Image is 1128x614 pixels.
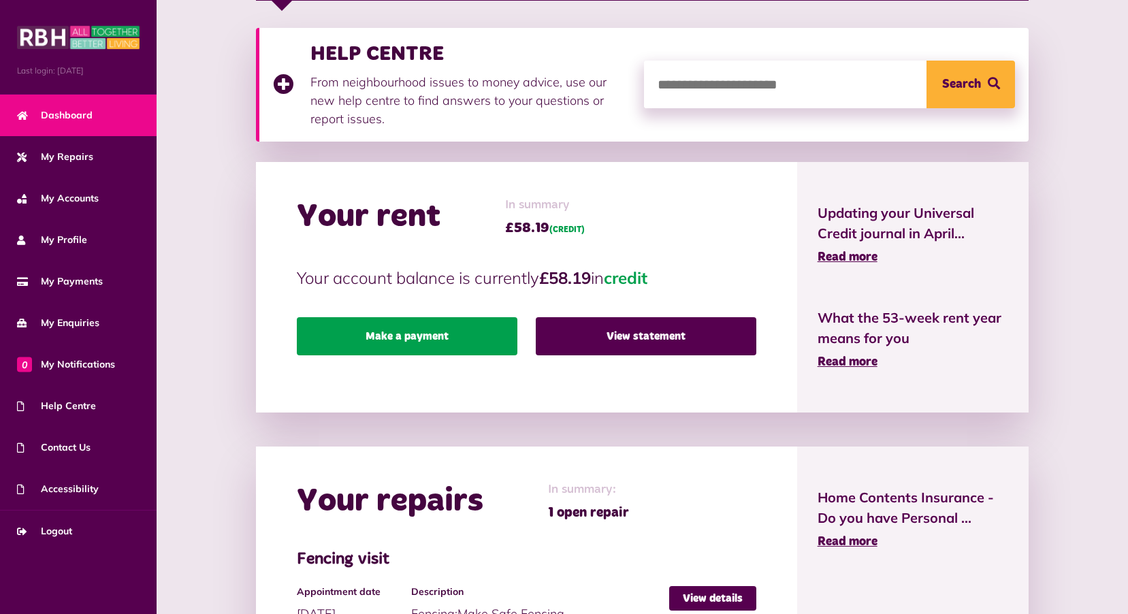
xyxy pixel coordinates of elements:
[604,268,647,288] span: credit
[17,524,72,538] span: Logout
[818,536,877,548] span: Read more
[818,203,1009,267] a: Updating your Universal Credit journal in April... Read more
[310,42,630,66] h3: HELP CENTRE
[17,274,103,289] span: My Payments
[17,440,91,455] span: Contact Us
[818,356,877,368] span: Read more
[17,191,99,206] span: My Accounts
[17,65,140,77] span: Last login: [DATE]
[297,265,756,290] p: Your account balance is currently in
[17,316,99,330] span: My Enquiries
[297,317,517,355] a: Make a payment
[549,226,585,234] span: (CREDIT)
[818,487,1009,528] span: Home Contents Insurance - Do you have Personal ...
[17,108,93,123] span: Dashboard
[310,73,630,128] p: From neighbourhood issues to money advice, use our new help centre to find answers to your questi...
[505,196,585,214] span: In summary
[17,150,93,164] span: My Repairs
[818,308,1009,372] a: What the 53-week rent year means for you Read more
[17,24,140,51] img: MyRBH
[297,482,483,521] h2: Your repairs
[505,218,585,238] span: £58.19
[818,203,1009,244] span: Updating your Universal Credit journal in April...
[539,268,591,288] strong: £58.19
[297,550,756,570] h3: Fencing visit
[926,61,1015,108] button: Search
[669,586,756,611] a: View details
[942,61,981,108] span: Search
[297,586,405,598] h4: Appointment date
[17,357,32,372] span: 0
[297,197,440,237] h2: Your rent
[17,357,115,372] span: My Notifications
[818,251,877,263] span: Read more
[411,586,662,598] h4: Description
[17,482,99,496] span: Accessibility
[17,233,87,247] span: My Profile
[818,487,1009,551] a: Home Contents Insurance - Do you have Personal ... Read more
[536,317,756,355] a: View statement
[818,308,1009,349] span: What the 53-week rent year means for you
[548,502,629,523] span: 1 open repair
[548,481,629,499] span: In summary:
[17,399,96,413] span: Help Centre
